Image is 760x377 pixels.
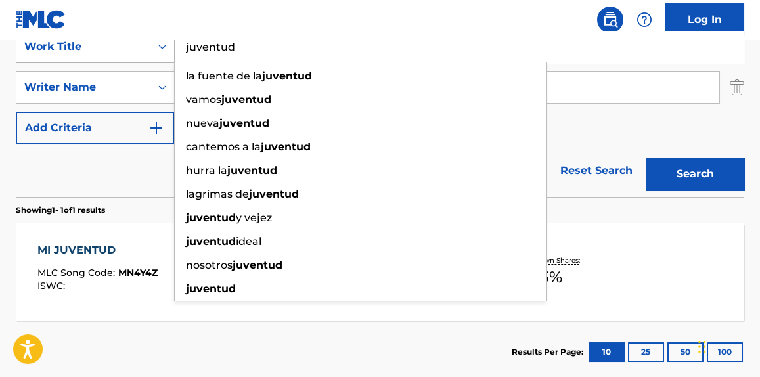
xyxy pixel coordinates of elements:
[186,164,227,177] span: hurra la
[236,235,261,248] span: ideal
[554,156,639,185] a: Reset Search
[16,30,744,197] form: Search Form
[261,141,311,153] strong: juventud
[37,280,68,292] span: ISWC :
[186,211,236,224] strong: juventud
[221,93,271,106] strong: juventud
[665,3,744,36] a: Log In
[186,141,261,153] span: cantemos a la
[236,211,272,224] span: y vejez
[186,235,236,248] strong: juventud
[597,7,623,33] a: Public Search
[602,12,618,28] img: search
[24,79,143,95] div: Writer Name
[186,259,233,271] span: nosotros
[249,188,299,200] strong: juventud
[37,267,118,278] span: MLC Song Code :
[148,120,164,136] img: 9d2ae6d4665cec9f34b9.svg
[219,117,269,129] strong: juventud
[512,346,587,358] p: Results Per Page:
[628,342,664,362] button: 25
[16,112,175,144] button: Add Criteria
[513,255,583,265] p: Total Known Shares:
[186,282,236,295] strong: juventud
[227,164,277,177] strong: juventud
[16,10,66,29] img: MLC Logo
[186,188,249,200] span: lagrimas de
[667,342,704,362] button: 50
[186,117,219,129] span: nueva
[646,158,744,190] button: Search
[118,267,158,278] span: MN4Y4Z
[589,342,625,362] button: 10
[24,39,143,55] div: Work Title
[186,70,262,82] span: la fuente de la
[631,7,658,33] div: Help
[698,327,706,366] div: Drag
[730,71,744,104] img: Delete Criterion
[186,93,221,106] span: vamos
[16,223,744,321] a: MI JUVENTUDMLC Song Code:MN4Y4ZISWC:Writers (4)[PERSON_NAME], [PERSON_NAME], [PERSON_NAME], [PERS...
[16,204,105,216] p: Showing 1 - 1 of 1 results
[37,242,158,258] div: MI JUVENTUD
[637,12,652,28] img: help
[262,70,312,82] strong: juventud
[694,314,760,377] iframe: Chat Widget
[534,265,562,289] span: 15 %
[233,259,282,271] strong: juventud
